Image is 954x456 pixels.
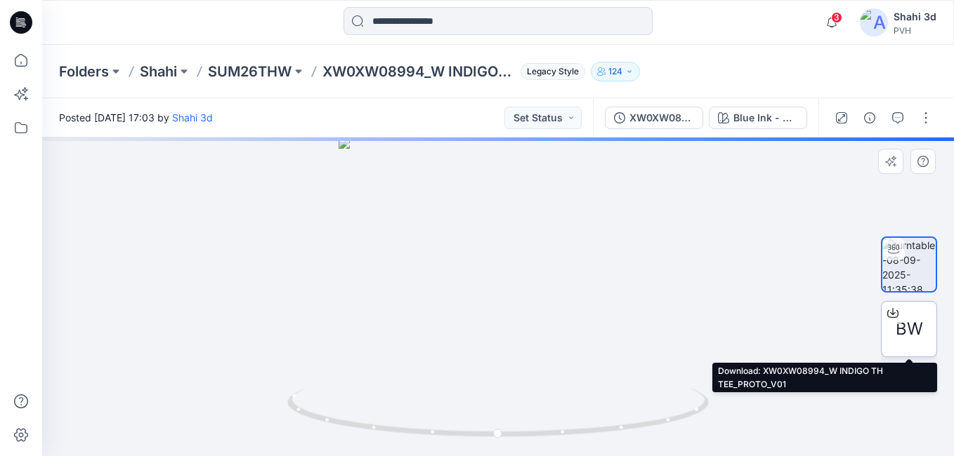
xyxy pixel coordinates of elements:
div: Shahi 3d [894,8,936,25]
div: PVH [894,25,936,36]
a: Shahi 3d [172,112,213,123]
p: XW0XW08994_W INDIGO TH TEE_PROTO_V01 [322,62,515,81]
button: Legacy Style [515,62,585,81]
span: 3 [831,12,842,23]
img: turntable-08-09-2025-11:35:38 [882,238,936,291]
span: Legacy Style [521,63,585,80]
button: Blue Ink - C7H [709,107,807,129]
span: BW [896,316,923,342]
div: Blue Ink - C7H [733,110,798,126]
a: Shahi [140,62,177,81]
div: XW0XW08994_W INDIGO TH TEE_PROTO_V01 [629,110,694,126]
button: Details [858,107,881,129]
a: SUM26THW [208,62,292,81]
p: 124 [608,64,622,79]
span: Posted [DATE] 17:03 by [59,110,213,125]
button: 124 [591,62,640,81]
img: avatar [860,8,888,36]
button: XW0XW08994_W INDIGO TH TEE_PROTO_V01 [605,107,703,129]
a: Folders [59,62,109,81]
